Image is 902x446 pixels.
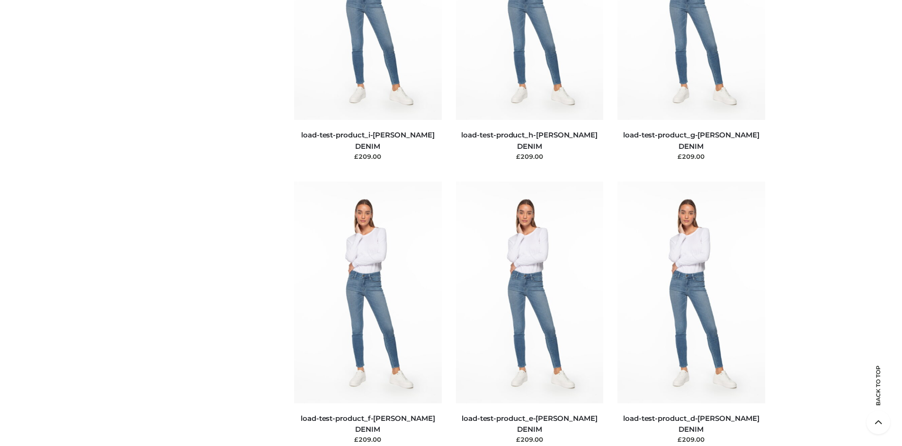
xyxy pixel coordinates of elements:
[866,382,890,406] span: Back to top
[456,182,604,403] img: load-test-product_e-PARKER SMITH DENIM
[516,153,543,160] bdi: 209.00
[354,153,358,160] span: £
[294,182,442,403] img: load-test-product_f-PARKER SMITH DENIM
[354,436,358,443] span: £
[516,153,520,160] span: £
[678,153,682,160] span: £
[516,436,520,443] span: £
[301,414,435,434] a: load-test-product_f-[PERSON_NAME] DENIM
[461,130,598,150] a: load-test-product_h-[PERSON_NAME] DENIM
[617,182,765,403] img: load-test-product_d-PARKER SMITH DENIM
[354,153,381,160] bdi: 209.00
[623,130,759,150] a: load-test-product_g-[PERSON_NAME] DENIM
[678,436,682,443] span: £
[354,436,381,443] bdi: 209.00
[678,153,705,160] bdi: 209.00
[516,436,543,443] bdi: 209.00
[623,414,759,434] a: load-test-product_d-[PERSON_NAME] DENIM
[301,130,435,150] a: load-test-product_i-[PERSON_NAME] DENIM
[678,436,705,443] bdi: 209.00
[462,414,598,434] a: load-test-product_e-[PERSON_NAME] DENIM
